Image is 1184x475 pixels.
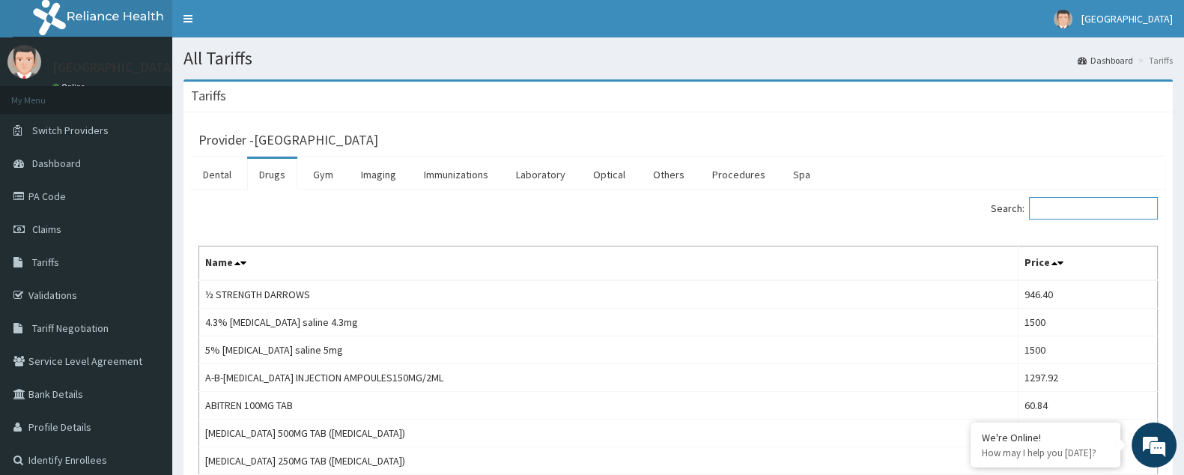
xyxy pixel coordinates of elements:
td: ½ STRENGTH DARROWS [199,280,1018,309]
td: 946.40 [1018,280,1157,309]
a: Immunizations [412,159,500,190]
td: 1500 [1018,336,1157,364]
a: Spa [781,159,822,190]
td: 40.56 [1018,420,1157,447]
img: User Image [7,45,41,79]
a: Procedures [700,159,777,190]
a: Dashboard [1078,54,1133,67]
h3: Tariffs [191,89,226,103]
h3: Provider - [GEOGRAPHIC_DATA] [198,133,378,147]
a: Online [52,82,88,92]
li: Tariffs [1135,54,1173,67]
div: We're Online! [982,431,1109,444]
a: Imaging [349,159,408,190]
a: Dental [191,159,243,190]
span: [GEOGRAPHIC_DATA] [1081,12,1173,25]
td: 1500 [1018,309,1157,336]
a: Optical [581,159,637,190]
a: Others [641,159,696,190]
td: 1297.92 [1018,364,1157,392]
td: 4.3% [MEDICAL_DATA] saline 4.3mg [199,309,1018,336]
a: Drugs [247,159,297,190]
p: How may I help you today? [982,447,1109,459]
th: Name [199,246,1018,281]
h1: All Tariffs [183,49,1173,68]
a: Gym [301,159,345,190]
p: [GEOGRAPHIC_DATA] [52,61,176,74]
input: Search: [1029,197,1158,220]
span: Claims [32,223,61,236]
label: Search: [991,197,1158,220]
img: User Image [1054,10,1072,28]
span: Tariff Negotiation [32,321,109,335]
td: A-B-[MEDICAL_DATA] INJECTION AMPOULES150MG/2ML [199,364,1018,392]
td: [MEDICAL_DATA] 250MG TAB ([MEDICAL_DATA]) [199,447,1018,475]
span: Dashboard [32,157,81,170]
td: 5% [MEDICAL_DATA] saline 5mg [199,336,1018,364]
td: [MEDICAL_DATA] 500MG TAB ([MEDICAL_DATA]) [199,420,1018,447]
a: Laboratory [504,159,577,190]
td: 60.84 [1018,392,1157,420]
th: Price [1018,246,1157,281]
span: Switch Providers [32,124,109,137]
td: ABITREN 100MG TAB [199,392,1018,420]
span: Tariffs [32,255,59,269]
